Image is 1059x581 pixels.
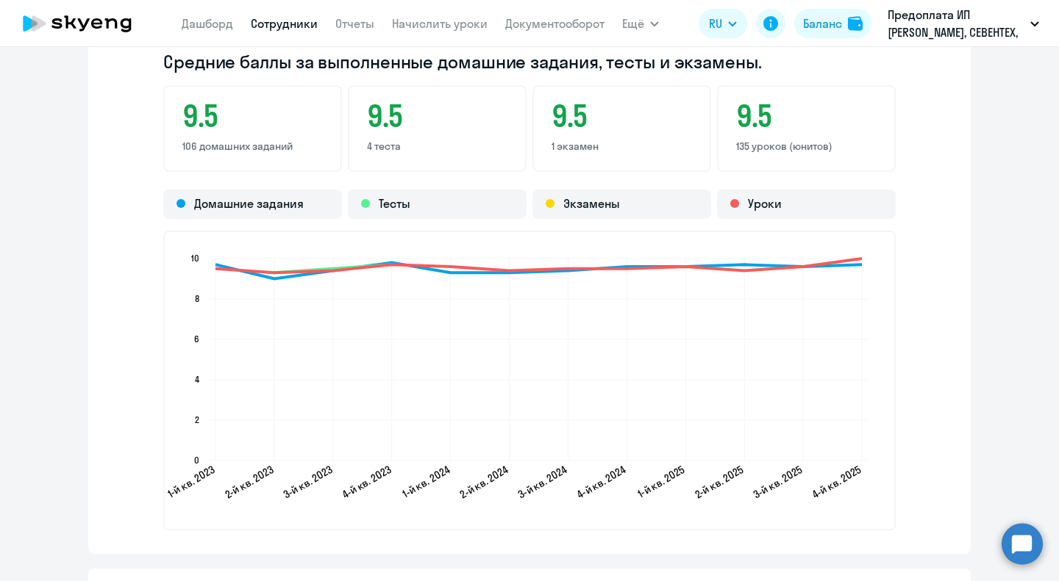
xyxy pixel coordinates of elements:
button: RU [699,9,747,38]
text: 6 [194,333,199,344]
text: 10 [191,253,199,264]
text: 2-й кв. 2023 [223,463,276,501]
text: 8 [195,293,199,304]
button: Предоплата ИП [PERSON_NAME], СЕВЕНТЕХ, ООО [880,6,1046,41]
text: 4 [195,374,199,385]
p: 1 экзамен [552,140,692,153]
a: Начислить уроки [392,16,488,31]
text: 3-й кв. 2025 [751,463,805,502]
a: Отчеты [335,16,374,31]
text: 2-й кв. 2025 [693,463,746,501]
text: 4-й кв. 2025 [810,463,863,502]
a: Сотрудники [251,16,318,31]
text: 2-й кв. 2024 [457,463,510,501]
h3: 9.5 [736,98,877,134]
text: 4-й кв. 2023 [340,463,393,502]
p: 135 уроков (юнитов) [736,140,877,153]
p: 4 теста [367,140,507,153]
text: 4-й кв. 2024 [574,463,628,502]
p: Предоплата ИП [PERSON_NAME], СЕВЕНТЕХ, ООО [888,6,1024,41]
p: 106 домашних заданий [182,140,323,153]
h2: Средние баллы за выполненные домашние задания, тесты и экзамены. [163,50,896,73]
h3: 9.5 [367,98,507,134]
div: Уроки [717,190,896,219]
div: Экзамены [532,190,711,219]
div: Баланс [803,15,842,32]
a: Документооборот [505,16,605,31]
text: 0 [194,455,199,466]
text: 1-й кв. 2023 [165,463,217,500]
a: Дашборд [182,16,233,31]
div: Тесты [348,190,527,219]
span: RU [709,15,722,32]
text: 1-й кв. 2024 [400,463,452,500]
div: Домашние задания [163,190,342,219]
text: 1-й кв. 2025 [635,463,687,500]
button: Ещё [622,9,659,38]
text: 3-й кв. 2023 [281,463,335,502]
img: balance [848,16,863,31]
h3: 9.5 [182,98,323,134]
h3: 9.5 [552,98,692,134]
text: 3-й кв. 2024 [516,463,569,502]
button: Балансbalance [794,9,871,38]
span: Ещё [622,15,644,32]
text: 2 [195,414,199,425]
